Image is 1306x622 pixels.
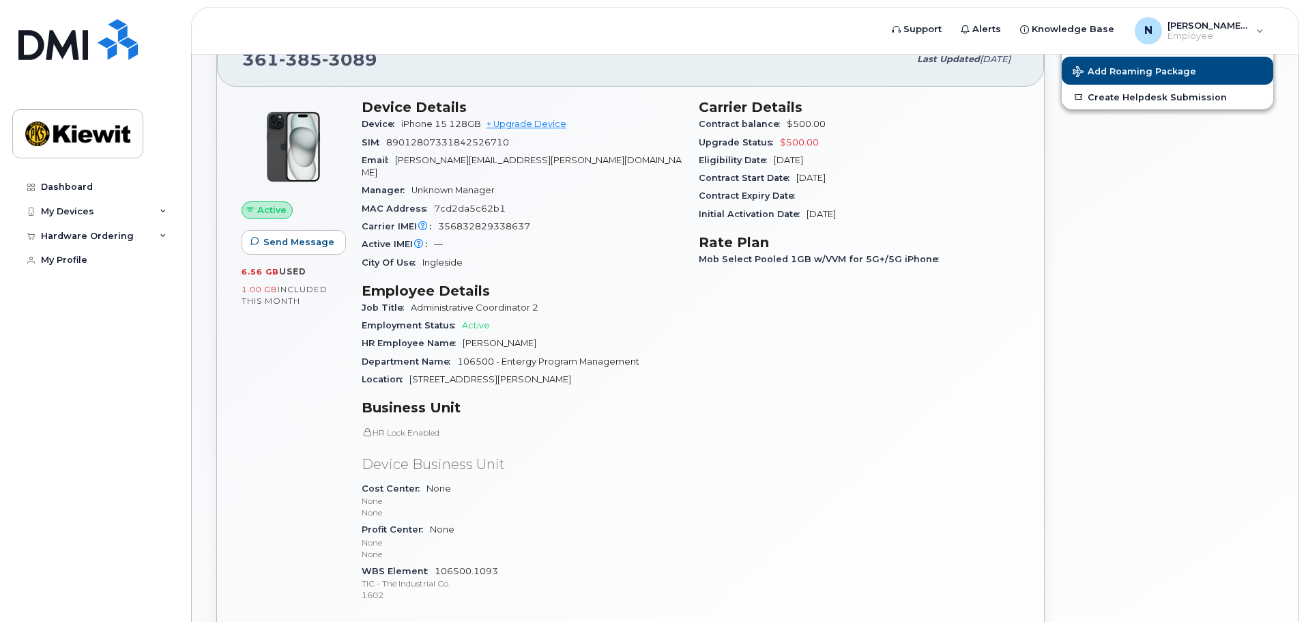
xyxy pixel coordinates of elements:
[386,137,509,147] span: 89012807331842526710
[903,23,942,36] span: Support
[972,23,1001,36] span: Alerts
[279,266,306,277] span: used
[1032,23,1114,36] span: Knowledge Base
[242,267,279,277] span: 6.56 GB
[252,106,334,188] img: iPhone_15_Black.png
[362,455,682,475] p: Device Business Unit
[362,356,457,367] span: Department Name
[699,173,796,183] span: Contract Start Date
[362,338,463,348] span: HR Employee Name
[487,119,566,129] a: + Upgrade Device
[242,230,346,255] button: Send Message
[917,54,980,64] span: Last updated
[362,203,434,214] span: MAC Address
[411,302,538,313] span: Administrative Coordinator 2
[1144,23,1152,39] span: N
[699,155,774,165] span: Eligibility Date
[699,99,1019,115] h3: Carrier Details
[699,209,807,219] span: Initial Activation Date
[780,137,819,147] span: $500.00
[774,155,803,165] span: [DATE]
[796,173,826,183] span: [DATE]
[787,119,826,129] span: $500.00
[422,257,463,268] span: Ingleside
[257,203,287,216] span: Active
[362,483,682,519] span: None
[362,99,682,115] h3: Device Details
[362,483,426,494] span: Cost Center
[1167,20,1249,31] span: [PERSON_NAME].Ortiz1
[362,119,401,129] span: Device
[362,137,386,147] span: SIM
[362,239,434,249] span: Active IMEI
[362,283,682,299] h3: Employee Details
[362,507,682,518] p: None
[699,254,946,264] span: Mob Select Pooled 1GB w/VVM for 5G+/5G iPhone
[1167,31,1249,42] span: Employee
[362,155,395,165] span: Email
[362,302,411,313] span: Job Title
[463,338,536,348] span: [PERSON_NAME]
[362,578,682,589] p: TIC - The Industrial Co.
[362,495,682,507] p: None
[411,185,495,195] span: Unknown Manager
[263,236,334,249] span: Send Message
[362,374,409,384] span: Location
[434,203,506,214] span: 7cd2da5c62b1
[1062,57,1273,85] button: Add Roaming Package
[807,209,836,219] span: [DATE]
[362,566,435,576] span: WBS Element
[401,119,481,129] span: iPhone 15 128GB
[242,284,328,307] span: included this month
[362,589,682,601] p: 1602
[1125,17,1273,44] div: Nancy.Ortiz1
[242,285,278,294] span: 1.00 GB
[322,49,377,70] span: 3089
[242,49,377,70] span: 361
[699,190,802,201] span: Contract Expiry Date
[362,221,438,231] span: Carrier IMEI
[279,49,322,70] span: 385
[362,399,682,416] h3: Business Unit
[362,427,682,438] p: HR Lock Enabled
[882,16,951,43] a: Support
[362,185,411,195] span: Manager
[409,374,571,384] span: [STREET_ADDRESS][PERSON_NAME]
[434,239,443,249] span: —
[462,320,490,330] span: Active
[362,155,682,178] span: [PERSON_NAME][EMAIL_ADDRESS][PERSON_NAME][DOMAIN_NAME]
[362,257,422,268] span: City Of Use
[362,320,462,330] span: Employment Status
[699,137,780,147] span: Upgrade Status
[438,221,530,231] span: 356832829338637
[362,537,682,548] p: None
[1062,85,1273,109] a: Create Helpdesk Submission
[951,16,1011,43] a: Alerts
[1073,66,1196,79] span: Add Roaming Package
[457,356,639,367] span: 106500 - Entergy Program Management
[362,548,682,560] p: None
[699,234,1019,251] h3: Rate Plan
[362,524,430,535] span: Profit Center
[362,566,682,602] span: 106500.1093
[699,119,787,129] span: Contract balance
[362,524,682,560] span: None
[980,54,1011,64] span: [DATE]
[1247,563,1296,612] iframe: Messenger Launcher
[1011,16,1124,43] a: Knowledge Base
